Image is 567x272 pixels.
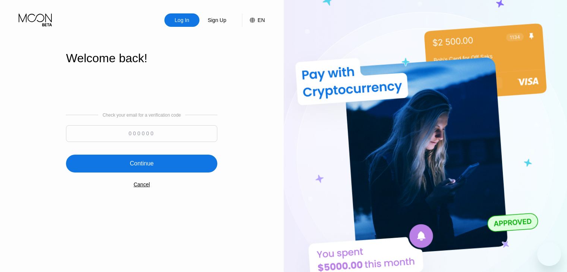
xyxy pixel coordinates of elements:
[164,13,199,27] div: Log In
[242,13,265,27] div: EN
[66,51,217,65] div: Welcome back!
[537,242,561,266] iframe: Button to launch messaging window
[66,125,217,142] input: 000000
[258,17,265,23] div: EN
[103,113,181,118] div: Check your email for a verification code
[174,16,190,24] div: Log In
[66,155,217,173] div: Continue
[133,181,150,187] div: Cancel
[199,13,234,27] div: Sign Up
[130,160,154,167] div: Continue
[207,16,227,24] div: Sign Up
